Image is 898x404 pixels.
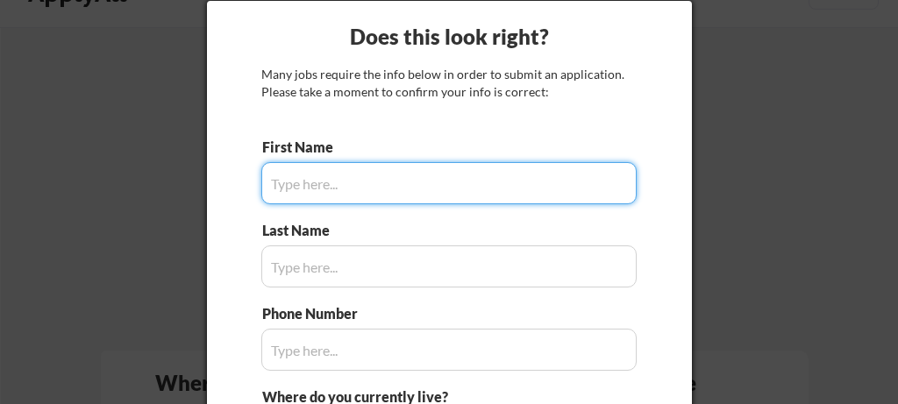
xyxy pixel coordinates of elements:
[207,22,692,52] div: Does this look right?
[262,221,347,240] div: Last Name
[261,162,637,204] input: Type here...
[261,66,637,100] div: Many jobs require the info below in order to submit an application. Please take a moment to confi...
[262,304,367,323] div: Phone Number
[261,329,637,371] input: Type here...
[261,245,637,287] input: Type here...
[262,138,347,157] div: First Name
